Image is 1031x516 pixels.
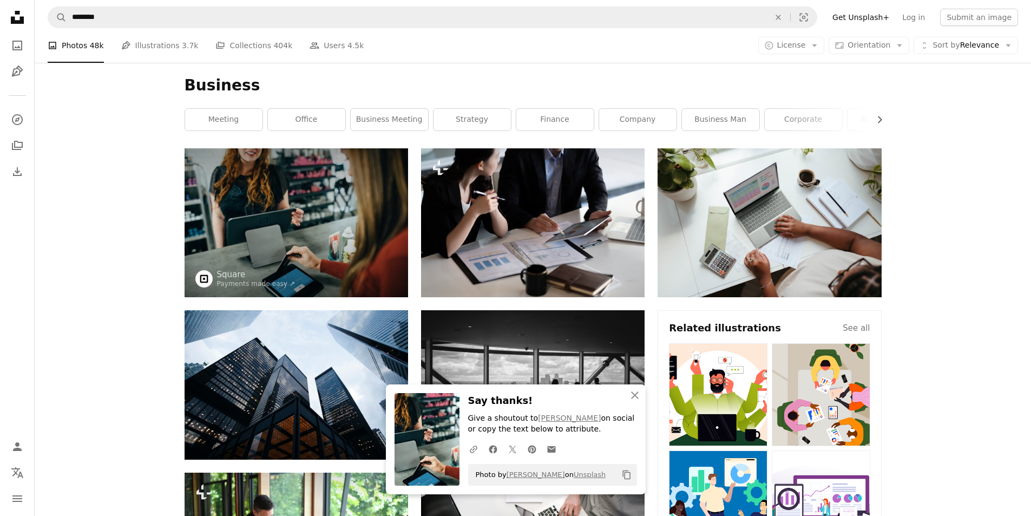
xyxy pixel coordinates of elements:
[483,438,503,460] a: Share on Facebook
[6,436,28,458] a: Log in / Sign up
[538,414,601,422] a: [PERSON_NAME]
[829,37,909,54] button: Orientation
[185,218,408,227] a: woman holding magnetic card
[933,40,999,51] span: Relevance
[772,343,870,446] img: premium_vector-1710425434883-777491e24a16
[896,9,931,26] a: Log in
[347,40,364,51] span: 4.5k
[574,471,606,479] a: Unsplash
[434,109,511,130] a: strategy
[182,40,198,51] span: 3.7k
[522,438,542,460] a: Share on Pinterest
[542,438,561,460] a: Share over email
[914,37,1018,54] button: Sort byRelevance
[421,380,645,389] a: people standing inside city building
[658,148,881,297] img: a person sitting at a table with a laptop
[185,76,882,95] h1: Business
[185,380,408,389] a: low angle photo of city high rise buildings during daytime
[195,270,213,288] img: Go to Square's profile
[185,310,408,459] img: low angle photo of city high rise buildings during daytime
[6,462,28,484] button: Language
[933,41,960,49] span: Sort by
[121,28,199,63] a: Illustrations 3.7k
[217,269,295,280] a: Square
[6,135,28,156] a: Collections
[468,413,637,435] p: Give a shoutout to on social or copy the text below to attribute.
[516,109,594,130] a: finance
[765,109,842,130] a: corporate
[6,61,28,82] a: Illustrations
[468,393,637,409] h3: Say thanks!
[843,322,870,335] a: See all
[940,9,1018,26] button: Submit an image
[310,28,364,63] a: Users 4.5k
[618,466,636,484] button: Copy to clipboard
[6,35,28,56] a: Photos
[217,280,295,288] a: Payments made easy ↗
[421,218,645,227] a: Close up of business people discussing a financial plan with paperwork and digital tablet.
[503,438,522,460] a: Share on Twitter
[185,148,408,297] img: woman holding magnetic card
[470,466,606,484] span: Photo by on
[669,343,767,446] img: premium_vector-1710425435145-7f4f0b49edcf
[48,7,67,28] button: Search Unsplash
[421,148,645,297] img: Close up of business people discussing a financial plan with paperwork and digital tablet.
[215,28,292,63] a: Collections 404k
[48,6,817,28] form: Find visuals sitewide
[848,41,890,49] span: Orientation
[273,40,292,51] span: 404k
[777,41,806,49] span: License
[185,109,262,130] a: meeting
[791,7,817,28] button: Visual search
[599,109,677,130] a: company
[507,471,565,479] a: [PERSON_NAME]
[870,109,882,130] button: scroll list to the right
[766,7,790,28] button: Clear
[268,109,345,130] a: office
[669,322,781,335] h4: Related illustrations
[351,109,428,130] a: business meeting
[826,9,896,26] a: Get Unsplash+
[848,109,925,130] a: businessman
[6,109,28,130] a: Explore
[6,161,28,182] a: Download History
[658,218,881,227] a: a person sitting at a table with a laptop
[682,109,759,130] a: business man
[421,310,645,459] img: people standing inside city building
[758,37,825,54] button: License
[6,488,28,510] button: Menu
